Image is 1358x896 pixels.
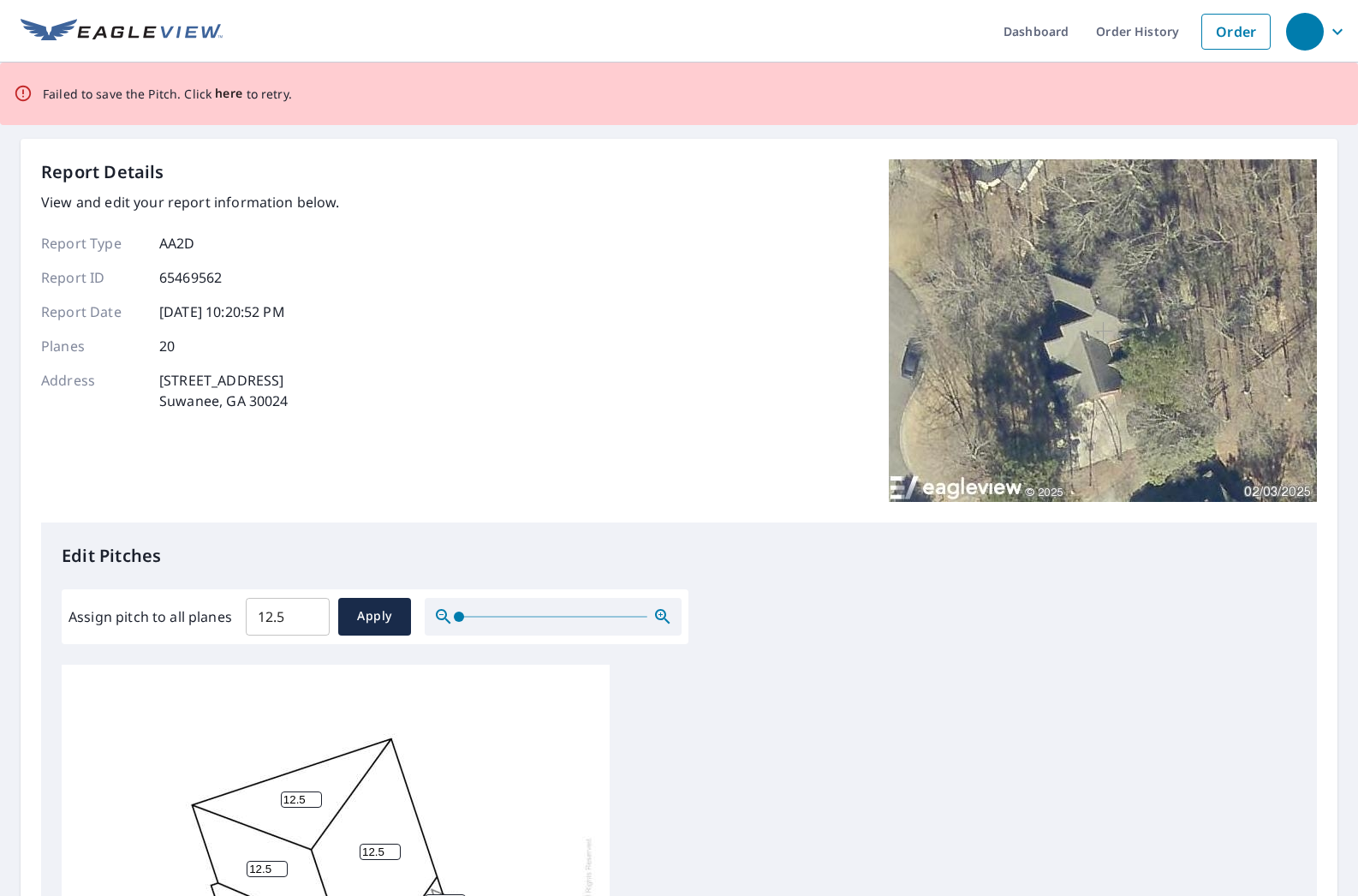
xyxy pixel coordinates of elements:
[338,598,411,636] button: Apply
[21,19,223,45] img: EV Logo
[41,267,144,288] p: Report ID
[41,192,340,212] p: View and edit your report information below.
[159,336,175,356] p: 20
[41,370,144,411] p: Address
[215,83,243,105] button: here
[68,606,232,627] label: Assign pitch to all planes
[41,159,164,185] p: Report Details
[159,233,195,254] p: AA2D
[43,83,292,105] p: Failed to save the Pitch. Click to retry.
[159,302,285,322] p: [DATE] 10:20:52 PM
[1201,14,1271,50] a: Order
[41,302,144,322] p: Report Date
[62,543,1296,569] p: Edit Pitches
[889,159,1317,502] img: Top image
[159,370,289,411] p: [STREET_ADDRESS] Suwanee, GA 30024
[41,233,144,254] p: Report Type
[41,336,144,356] p: Planes
[352,606,397,627] span: Apply
[246,593,330,641] input: 00.0
[159,267,222,288] p: 65469562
